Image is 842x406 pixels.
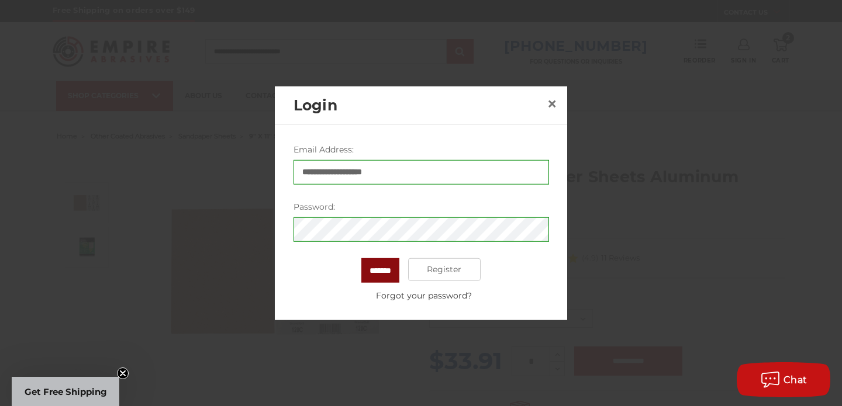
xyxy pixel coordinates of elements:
a: Close [543,95,561,113]
h2: Login [294,94,543,116]
span: Chat [784,374,808,386]
label: Email Address: [294,143,549,155]
a: Forgot your password? [299,289,548,301]
label: Password: [294,200,549,213]
button: Close teaser [117,367,129,379]
div: Get Free ShippingClose teaser [12,377,119,406]
span: × [547,92,557,115]
button: Chat [737,362,830,397]
a: Register [408,258,481,281]
span: Get Free Shipping [25,386,107,397]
